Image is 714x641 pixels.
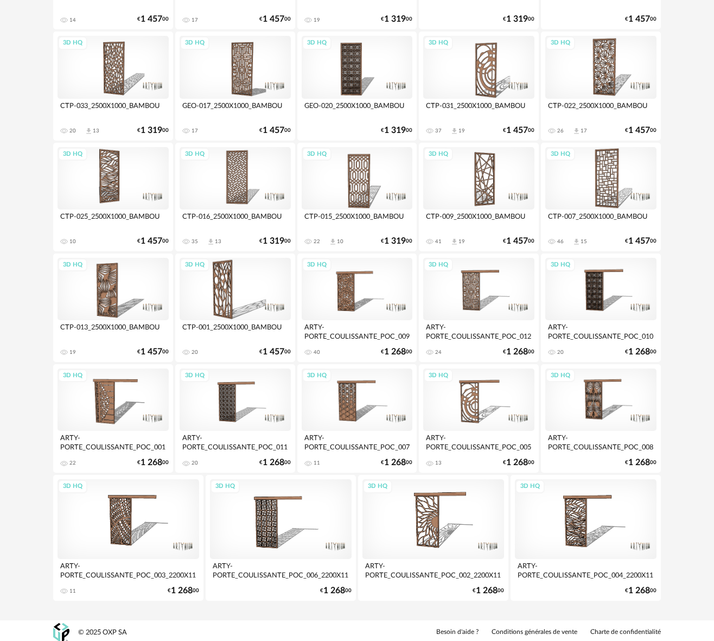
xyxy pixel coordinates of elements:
[419,143,539,251] a: 3D HQ CTP-009_2500X1000_BAMBOU 41 Download icon 19 €1 45700
[329,238,337,246] span: Download icon
[423,210,534,231] div: CTP-009_2500X1000_BAMBOU
[503,127,534,134] div: € 00
[450,127,458,135] span: Download icon
[581,128,587,134] div: 17
[302,431,413,453] div: ARTY-PORTE_COULISSANTE_POC_007_2200X1100_BAMBOU
[473,587,504,594] div: € 00
[53,364,173,473] a: 3D HQ ARTY-PORTE_COULISSANTE_POC_001_2200X1100_BAMBOU 22 €1 26800
[384,459,406,466] span: 1 268
[476,587,498,594] span: 1 268
[58,36,87,50] div: 3D HQ
[215,238,221,245] div: 13
[581,238,587,245] div: 15
[362,559,504,581] div: ARTY-PORTE_COULISSANTE_POC_002_2200X1100_BAMBOU
[358,475,508,601] a: 3D HQ ARTY-PORTE_COULISSANTE_POC_002_2200X1100_BAMBOU €1 26800
[180,99,291,120] div: GEO-017_2500X1000_BAMBOU
[492,628,577,637] a: Conditions générales de vente
[435,128,442,134] div: 37
[175,253,295,362] a: 3D HQ CTP-001_2500X1000_BAMBOU 20 €1 45700
[424,369,453,383] div: 3D HQ
[69,238,76,245] div: 10
[503,16,534,23] div: € 00
[541,143,661,251] a: 3D HQ CTP-007_2500X1000_BAMBOU 46 Download icon 15 €1 45700
[572,238,581,246] span: Download icon
[314,238,320,245] div: 22
[168,587,199,594] div: € 00
[180,36,209,50] div: 3D HQ
[541,31,661,140] a: 3D HQ CTP-022_2500X1000_BAMBOU 26 Download icon 17 €1 45700
[141,348,162,356] span: 1 457
[69,588,76,594] div: 11
[192,349,198,356] div: 20
[557,349,564,356] div: 20
[381,127,412,134] div: € 00
[628,16,650,23] span: 1 457
[424,36,453,50] div: 3D HQ
[515,480,545,493] div: 3D HQ
[137,127,169,134] div: € 00
[259,238,291,245] div: € 00
[628,459,650,466] span: 1 268
[506,459,528,466] span: 1 268
[419,364,539,473] a: 3D HQ ARTY-PORTE_COULISSANTE_POC_005_2200X1100_BAMBOU 13 €1 26800
[503,459,534,466] div: € 00
[259,459,291,466] div: € 00
[423,99,534,120] div: CTP-031_2500X1000_BAMBOU
[192,128,198,134] div: 17
[58,258,87,272] div: 3D HQ
[263,348,284,356] span: 1 457
[384,238,406,245] span: 1 319
[211,480,240,493] div: 3D HQ
[590,628,661,637] a: Charte de confidentialité
[545,210,656,231] div: CTP-007_2500X1000_BAMBOU
[506,127,528,134] span: 1 457
[137,348,169,356] div: € 00
[419,253,539,362] a: 3D HQ ARTY-PORTE_COULISSANTE_POC_012_2200X1100_BAMBOU 24 €1 26800
[545,431,656,453] div: ARTY-PORTE_COULISSANTE_POC_008_2200X1100_BAMBOU
[297,364,417,473] a: 3D HQ ARTY-PORTE_COULISSANTE_POC_007_2200X1100_BAMBOU 11 €1 26800
[180,320,291,342] div: CTP-001_2500X1000_BAMBOU
[314,17,320,23] div: 19
[302,148,331,161] div: 3D HQ
[192,17,198,23] div: 17
[53,31,173,140] a: 3D HQ CTP-033_2500X1000_BAMBOU 20 Download icon 13 €1 31900
[302,320,413,342] div: ARTY-PORTE_COULISSANTE_POC_009_2200X1100_BAMBOU
[58,320,169,342] div: CTP-013_2500X1000_BAMBOU
[450,238,458,246] span: Download icon
[69,17,76,23] div: 14
[424,148,453,161] div: 3D HQ
[180,369,209,383] div: 3D HQ
[628,127,650,134] span: 1 457
[58,431,169,453] div: ARTY-PORTE_COULISSANTE_POC_001_2200X1100_BAMBOU
[69,460,76,466] div: 22
[207,238,215,246] span: Download icon
[259,127,291,134] div: € 00
[314,349,320,356] div: 40
[58,369,87,383] div: 3D HQ
[381,16,412,23] div: € 00
[323,587,345,594] span: 1 268
[419,31,539,140] a: 3D HQ CTP-031_2500X1000_BAMBOU 37 Download icon 19 €1 45700
[628,348,650,356] span: 1 268
[515,559,656,581] div: ARTY-PORTE_COULISSANTE_POC_004_2200X1100_BAMBOU
[511,475,661,601] a: 3D HQ ARTY-PORTE_COULISSANTE_POC_004_2200X1100_BAMBOU €1 26800
[625,238,656,245] div: € 00
[337,238,343,245] div: 10
[503,238,534,245] div: € 00
[263,127,284,134] span: 1 457
[381,459,412,466] div: € 00
[259,348,291,356] div: € 00
[628,587,650,594] span: 1 268
[545,99,656,120] div: CTP-022_2500X1000_BAMBOU
[435,238,442,245] div: 41
[206,475,356,601] a: 3D HQ ARTY-PORTE_COULISSANTE_POC_006_2200X1100_BAMBOU €1 26800
[53,475,203,601] a: 3D HQ ARTY-PORTE_COULISSANTE_POC_003_2200X1100_BAMBOU 11 €1 26800
[625,16,656,23] div: € 00
[137,238,169,245] div: € 00
[141,16,162,23] span: 1 457
[180,431,291,453] div: ARTY-PORTE_COULISSANTE_POC_011_2200X1100_BAMBOU
[384,16,406,23] span: 1 319
[506,348,528,356] span: 1 268
[180,258,209,272] div: 3D HQ
[297,31,417,140] a: 3D HQ GEO-020_2500X1000_BAMBOU €1 31900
